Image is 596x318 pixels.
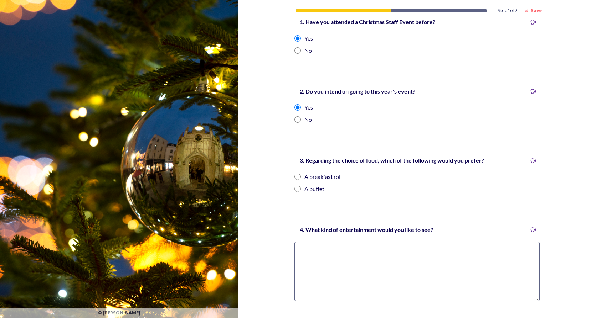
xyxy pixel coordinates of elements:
[300,18,435,25] strong: 1. Have you attended a Christmas Staff Event before?
[304,46,312,55] div: No
[98,309,140,316] span: © [PERSON_NAME]
[304,34,313,43] div: Yes
[304,185,324,193] div: A buffet
[300,226,433,233] strong: 4. What kind of entertainment would you like to see?
[498,7,517,14] span: Step 1 of 2
[304,115,312,124] div: No
[304,173,342,181] div: A breakfast roll
[531,7,542,14] strong: Save
[300,88,415,95] strong: 2. Do you intend on going to this year's event?
[300,157,484,164] strong: 3. Regarding the choice of food, which of the following would you prefer?
[304,103,313,112] div: Yes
